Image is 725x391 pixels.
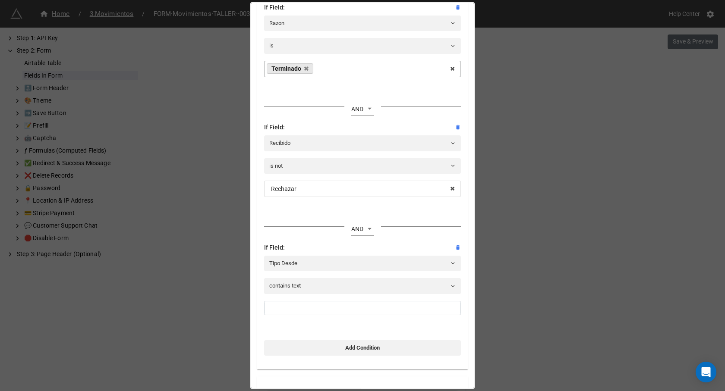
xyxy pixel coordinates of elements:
[264,243,461,252] div: If Field:
[271,186,296,192] div: Rechazar
[264,135,461,151] a: Recibido
[264,158,461,174] a: is not
[264,340,461,356] a: Add Condition
[264,16,461,31] a: Razon
[264,38,461,53] a: is
[264,256,461,271] a: Tipo Desde
[264,122,461,132] div: If Field:
[267,63,313,74] a: Terminado
[696,362,716,382] div: Open Intercom Messenger
[264,278,461,294] a: contains text
[264,3,461,12] div: If Field:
